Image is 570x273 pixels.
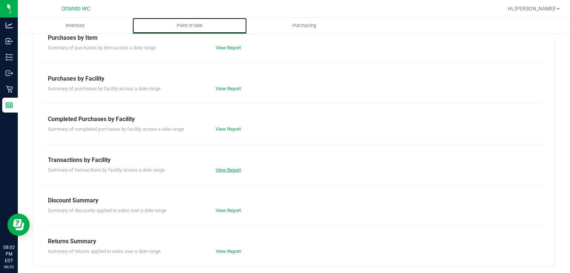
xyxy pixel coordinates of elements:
[62,6,90,12] span: Orlando WC
[48,126,184,132] span: Summary of completed purchases by facility across a date range
[6,69,13,77] inline-svg: Outbound
[48,167,165,173] span: Summary of transactions by facility across a date range
[18,18,132,33] a: Inventory
[48,74,540,83] div: Purchases by Facility
[216,248,241,254] a: View Report
[167,22,213,29] span: Point of Sale
[48,208,167,213] span: Summary of discounts applied to sales over a date range
[48,248,161,254] span: Summary of returns applied to sales over a date range
[48,237,540,246] div: Returns Summary
[282,22,326,29] span: Purchasing
[6,85,13,93] inline-svg: Retail
[6,53,13,61] inline-svg: Inventory
[48,86,161,91] span: Summary of purchases by facility across a date range
[48,115,540,124] div: Completed Purchases by Facility
[48,156,540,165] div: Transactions by Facility
[6,22,13,29] inline-svg: Analytics
[48,45,156,51] span: Summary of purchases by item across a date range
[3,264,14,270] p: 08/22
[132,18,247,33] a: Point of Sale
[216,45,241,51] a: View Report
[247,18,361,33] a: Purchasing
[6,38,13,45] inline-svg: Inbound
[48,196,540,205] div: Discount Summary
[48,33,540,42] div: Purchases by Item
[6,101,13,109] inline-svg: Reports
[508,6,556,12] span: Hi, [PERSON_NAME]!
[216,167,241,173] a: View Report
[216,208,241,213] a: View Report
[7,214,30,236] iframe: Resource center
[216,86,241,91] a: View Report
[56,22,95,29] span: Inventory
[3,244,14,264] p: 08:02 PM EDT
[216,126,241,132] a: View Report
